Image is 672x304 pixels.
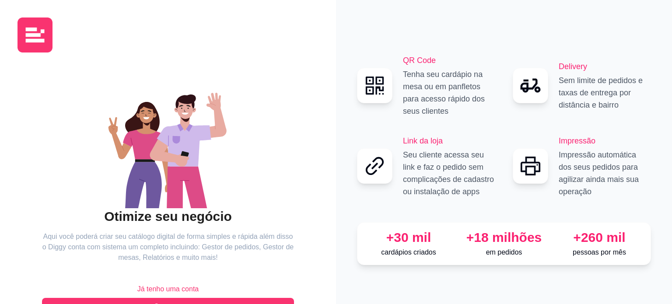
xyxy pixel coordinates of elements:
button: Já tenho uma conta [42,280,294,298]
p: Impressão automática dos seus pedidos para agilizar ainda mais sua operação [559,149,651,198]
h2: QR Code [403,54,495,66]
div: +18 milhões [460,230,548,245]
h2: Link da loja [403,135,495,147]
span: Já tenho uma conta [137,284,199,294]
div: animation [42,77,294,208]
p: Tenha seu cardápio na mesa ou em panfletos para acesso rápido dos seus clientes [403,68,495,117]
p: em pedidos [460,247,548,258]
h2: Delivery [559,60,651,73]
h2: Otimize seu negócio [42,208,294,225]
p: Sem limite de pedidos e taxas de entrega por distância e bairro [559,74,651,111]
div: +30 mil [364,230,453,245]
article: Aqui você poderá criar seu catálogo digital de forma simples e rápida além disso o Diggy conta co... [42,231,294,263]
p: pessoas por mês [555,247,644,258]
img: logo [17,17,52,52]
div: +260 mil [555,230,644,245]
p: Seu cliente acessa seu link e faz o pedido sem complicações de cadastro ou instalação de apps [403,149,495,198]
p: cardápios criados [364,247,453,258]
h2: Impressão [559,135,651,147]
